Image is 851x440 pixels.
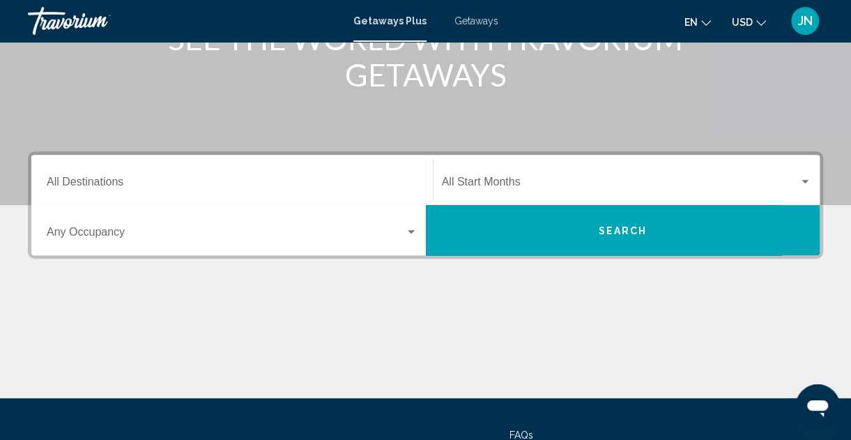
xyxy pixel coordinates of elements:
h1: SEE THE WORLD WITH TRAVORIUM GETAWAYS [164,20,687,93]
a: Getaways Plus [353,15,427,26]
span: USD [732,17,753,28]
button: Change language [684,12,711,32]
div: Search widget [31,155,820,255]
span: en [684,17,698,28]
button: Search [426,205,820,255]
button: Change currency [732,12,766,32]
span: Search [598,225,647,236]
button: User Menu [787,6,823,36]
a: Travorium [28,7,339,35]
iframe: Button to launch messaging window [795,384,840,429]
span: JN [798,14,813,28]
a: Getaways [454,15,498,26]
